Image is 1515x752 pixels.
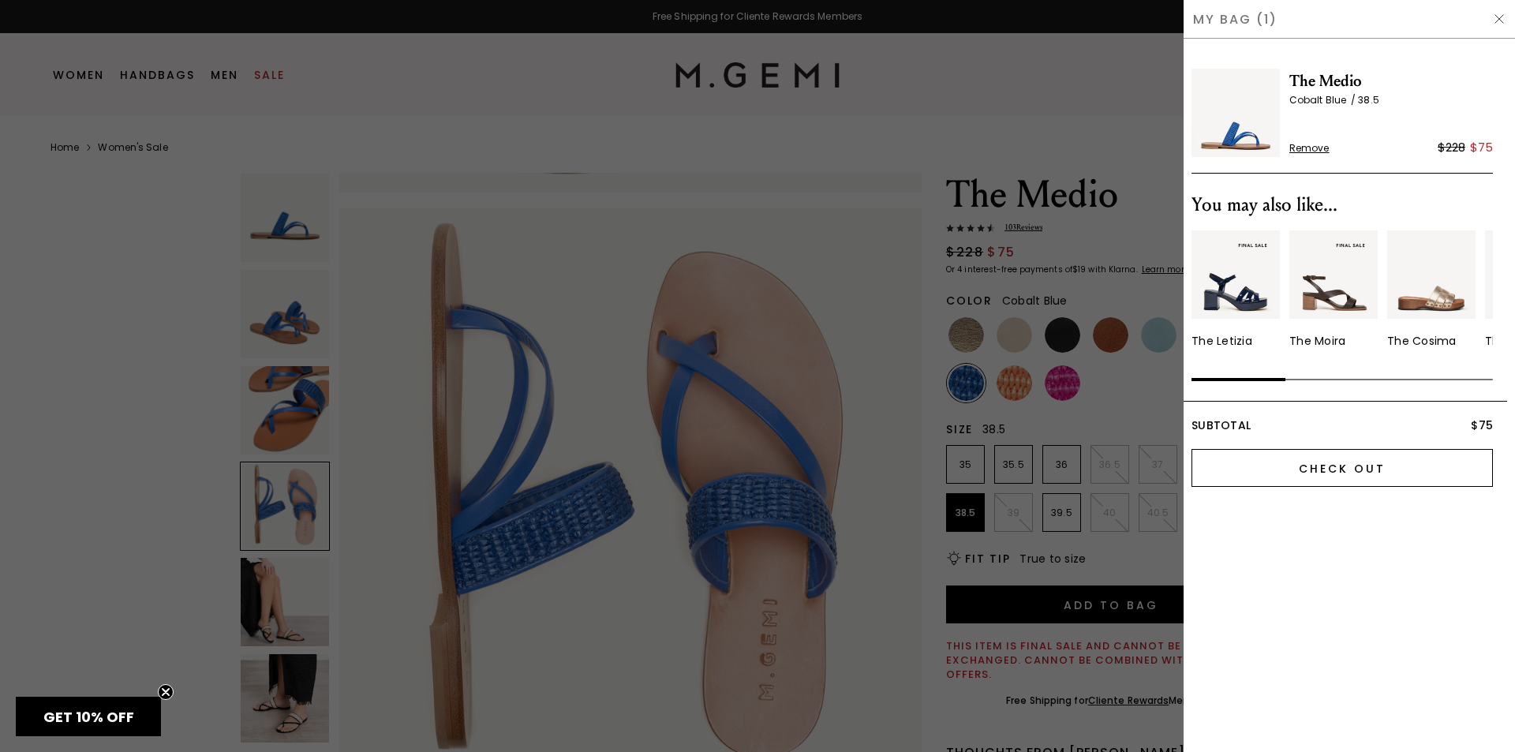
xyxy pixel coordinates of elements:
[1191,333,1252,349] div: The Letizia
[1289,230,1378,349] div: 2 / 10
[1289,69,1493,94] span: The Medio
[1191,69,1280,157] img: The Medio
[16,697,161,736] div: GET 10% OFFClose teaser
[1191,417,1251,433] span: Subtotal
[1191,193,1493,218] div: You may also like...
[1387,230,1476,319] img: 7325185474619_01_Main_New_TheCosima_Champagne_MetallicLeather_290x387_crop_center.jpg
[1387,230,1476,349] div: 3 / 10
[1289,333,1345,349] div: The Moira
[1191,449,1493,487] input: Check Out
[1191,230,1280,319] img: 7338004512827_01_Main_New_TheLetizia_Navy_Patent_290x387_crop_center.jpg
[1235,240,1270,251] img: final sale tag
[1289,230,1378,349] a: final sale tagThe Moira
[158,684,174,700] button: Close teaser
[1289,230,1378,319] img: 7324785377339_01_Main_New_TheMoira_Espresso_Leather_290x387_crop_center.jpg
[43,707,134,727] span: GET 10% OFF
[1438,138,1465,157] div: $228
[1191,230,1280,349] a: final sale tagThe Letizia
[1470,138,1493,157] div: $75
[1358,93,1378,107] span: 38.5
[1191,230,1280,349] div: 1 / 10
[1387,333,1457,349] div: The Cosima
[1333,240,1368,251] img: final sale tag
[1387,230,1476,349] a: The Cosima
[1493,13,1506,25] img: Hide Drawer
[1471,417,1493,433] span: $75
[1289,142,1330,155] span: Remove
[1289,93,1358,107] span: Cobalt Blue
